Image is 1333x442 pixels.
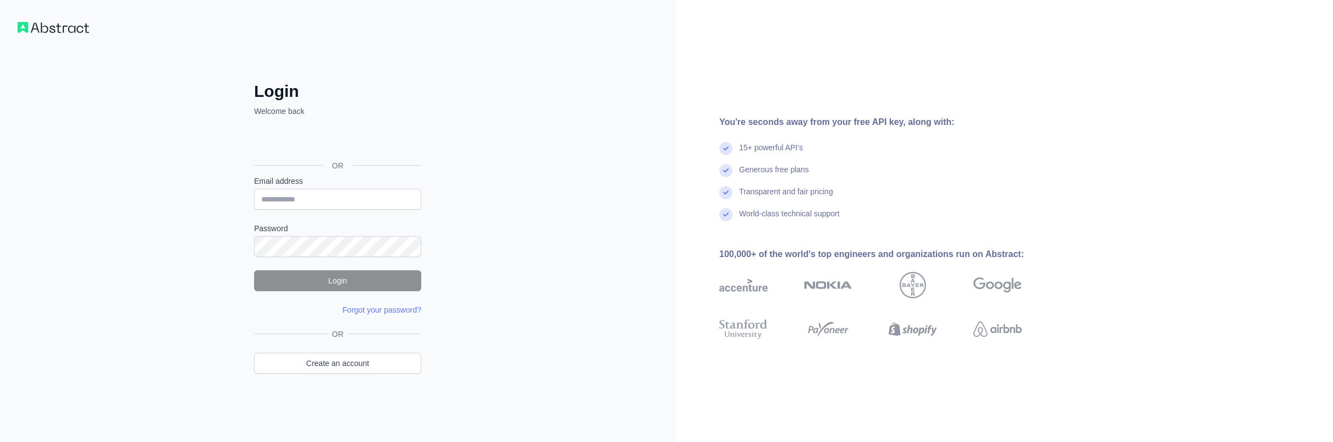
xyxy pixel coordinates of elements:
[973,272,1022,298] img: google
[719,164,732,177] img: check mark
[719,248,1057,261] div: 100,000+ of the world's top engineers and organizations run on Abstract:
[254,353,421,374] a: Create an account
[719,142,732,155] img: check mark
[719,208,732,221] img: check mark
[323,160,352,171] span: OR
[739,142,803,164] div: 15+ powerful API's
[328,329,348,340] span: OR
[900,272,926,298] img: bayer
[973,317,1022,341] img: airbnb
[343,305,421,314] a: Forgot your password?
[804,272,852,298] img: nokia
[739,164,809,186] div: Generous free plans
[739,186,833,208] div: Transparent and fair pricing
[739,208,840,230] div: World-class technical support
[254,223,421,234] label: Password
[719,116,1057,129] div: You're seconds away from your free API key, along with:
[249,129,425,153] iframe: Sign in with Google Button
[254,176,421,187] label: Email address
[719,317,768,341] img: stanford university
[804,317,852,341] img: payoneer
[254,106,421,117] p: Welcome back
[719,272,768,298] img: accenture
[254,270,421,291] button: Login
[719,186,732,199] img: check mark
[254,81,421,101] h2: Login
[889,317,937,341] img: shopify
[18,22,89,33] img: Workflow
